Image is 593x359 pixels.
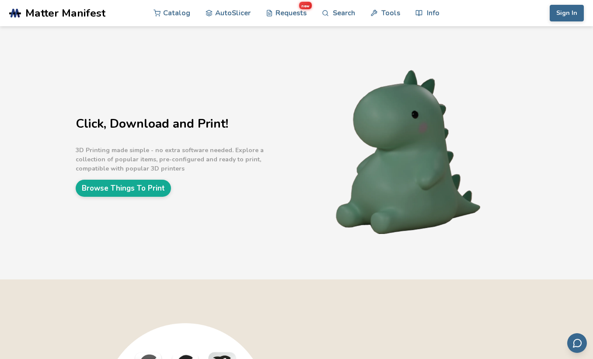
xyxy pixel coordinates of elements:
[76,146,294,173] p: 3D Printing made simple - no extra software needed. Explore a collection of popular items, pre-co...
[550,5,584,21] button: Sign In
[299,2,312,9] span: new
[76,117,294,131] h1: Click, Download and Print!
[567,333,587,353] button: Send feedback via email
[25,7,105,19] span: Matter Manifest
[76,180,171,197] a: Browse Things To Print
